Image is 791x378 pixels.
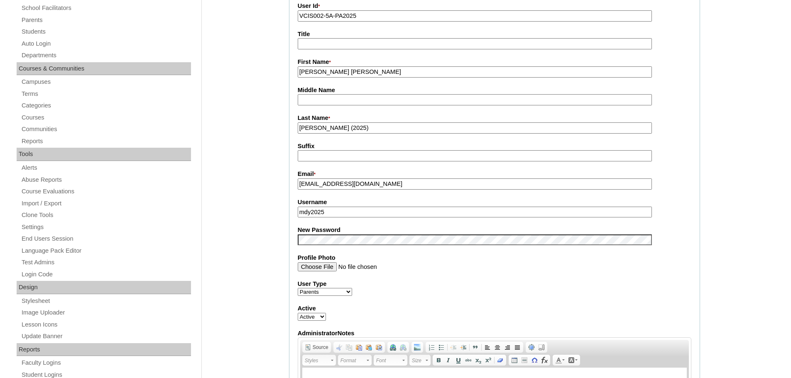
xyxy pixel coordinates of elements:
a: Table [509,356,519,365]
span: Source [311,344,328,351]
a: Communities [21,124,191,134]
a: Center [492,343,502,352]
a: Block Quote [470,343,480,352]
span: Format [340,356,365,366]
div: Courses & Communities [17,62,191,76]
a: Stylesheet [21,296,191,306]
a: Background Color [566,356,579,365]
label: New Password [298,226,691,234]
a: Paste [354,343,364,352]
a: Add Image [412,343,422,352]
a: Courses [21,112,191,123]
a: Show Blocks [536,343,546,352]
label: Active [298,304,691,313]
a: Insert Special Character [529,356,539,365]
a: Bold [433,356,443,365]
a: Format [338,355,372,366]
a: Course Evaluations [21,186,191,197]
a: Auto Login [21,39,191,49]
a: Superscript [483,356,493,365]
a: Reports [21,136,191,146]
label: First Name [298,58,691,67]
a: Paste as plain text [364,343,374,352]
a: Abuse Reports [21,175,191,185]
a: Subscript [473,356,483,365]
a: Lesson Icons [21,319,191,330]
div: Tools [17,148,191,161]
a: Paste from Word [374,343,384,352]
a: Font [374,355,407,366]
a: Image Uploader [21,307,191,318]
span: Font [376,356,401,366]
a: Update Banner [21,331,191,341]
label: Username [298,198,691,207]
a: Copy [344,343,354,352]
label: Suffix [298,142,691,151]
span: Styles [305,356,330,366]
a: Students [21,27,191,37]
a: Test Admins [21,257,191,268]
a: Campuses [21,77,191,87]
a: Maximize [527,343,536,352]
a: Insert Equation [539,356,549,365]
a: End Users Session [21,234,191,244]
a: Source [303,343,330,352]
div: Design [17,281,191,294]
a: Justify [512,343,522,352]
a: Remove Format [495,356,505,365]
a: Size [409,355,431,366]
label: Last Name [298,114,691,123]
a: Decrease Indent [448,343,458,352]
a: Faculty Logins [21,358,191,368]
a: Align Right [502,343,512,352]
a: Login Code [21,269,191,280]
a: Import / Export [21,198,191,209]
a: Italic [443,356,453,365]
a: Language Pack Editor [21,246,191,256]
a: Increase Indent [458,343,468,352]
a: Insert/Remove Bulleted List [436,343,446,352]
a: Categories [21,100,191,111]
label: AdministratorNotes [298,329,691,338]
a: Align Left [482,343,492,352]
a: Parents [21,15,191,25]
label: Title [298,30,691,39]
a: Link [388,343,398,352]
span: Size [412,356,424,366]
a: Styles [302,355,336,366]
a: Alerts [21,163,191,173]
label: Profile Photo [298,254,691,262]
a: Text Color [553,356,566,365]
a: Terms [21,89,191,99]
a: Unlink [398,343,408,352]
a: School Facilitators [21,3,191,13]
a: Underline [453,356,463,365]
a: Strike Through [463,356,473,365]
a: Insert/Remove Numbered List [426,343,436,352]
div: Reports [17,343,191,356]
a: Insert Horizontal Line [519,356,529,365]
label: Email [298,170,691,179]
a: Cut [334,343,344,352]
label: User Type [298,280,691,288]
label: Middle Name [298,86,691,95]
a: Settings [21,222,191,232]
label: User Id [298,2,691,11]
a: Departments [21,50,191,61]
a: Clone Tools [21,210,191,220]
